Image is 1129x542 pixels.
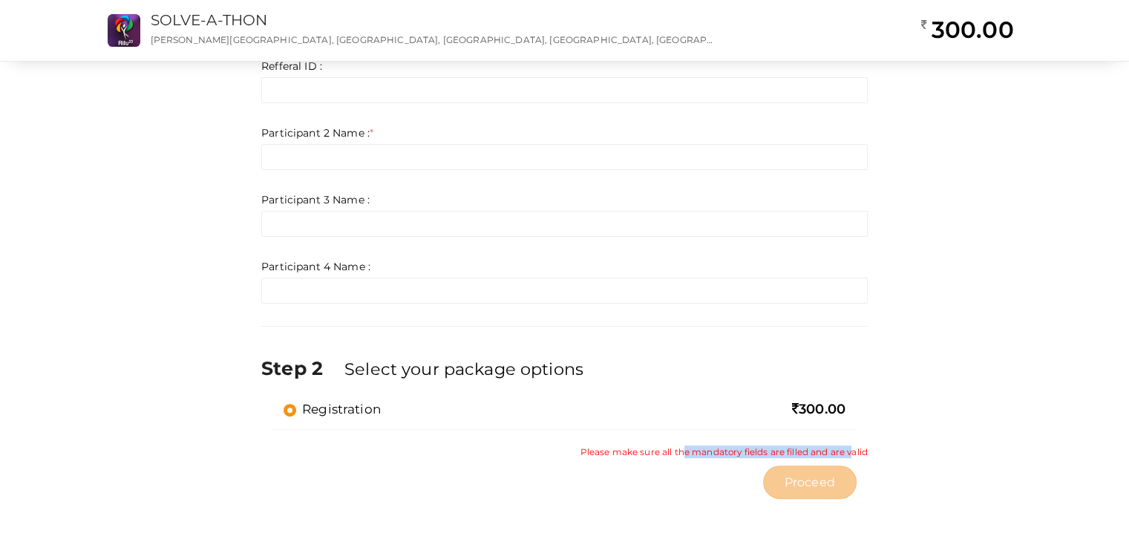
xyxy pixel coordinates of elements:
[261,192,370,207] label: Participant 3 Name :
[920,15,1013,45] h2: 300.00
[261,125,373,140] label: Participant 2 Name :
[763,466,857,499] button: Proceed
[151,33,716,46] p: [PERSON_NAME][GEOGRAPHIC_DATA], [GEOGRAPHIC_DATA], [GEOGRAPHIC_DATA], [GEOGRAPHIC_DATA], [GEOGRAP...
[344,357,583,381] label: Select your package options
[108,14,140,47] img: VZ6QK9CO_small.png
[284,400,381,418] label: Registration
[261,259,370,274] label: Participant 4 Name :
[792,401,845,417] span: 300.00
[151,11,268,29] a: SOLVE-A-THON
[261,59,322,74] label: Refferal ID :
[785,474,835,491] span: Proceed
[580,445,868,458] small: Please make sure all the mandatory fields are filled and are valid
[261,355,341,382] label: Step 2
